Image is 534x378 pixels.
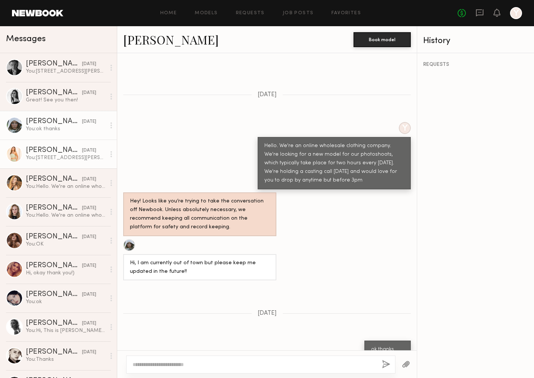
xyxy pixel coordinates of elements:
div: [PERSON_NAME] [26,89,82,97]
div: You: ok thanks [26,125,106,132]
span: [DATE] [258,92,277,98]
div: Great! See you then! [26,97,106,104]
a: Job Posts [283,11,314,16]
div: [PERSON_NAME] [26,291,82,298]
a: Requests [236,11,265,16]
div: You: Hello. We're an online wholesale clothing company. You can find us by searching for hapticsu... [26,183,106,190]
div: You: [STREET_ADDRESS][PERSON_NAME] This site lists your hourly rate at $200. And please let me kn... [26,154,106,161]
a: Home [160,11,177,16]
div: [DATE] [82,349,96,356]
div: You: Hi, This is [PERSON_NAME] from Hapticsusa, wholesale company. Can you stop by for the castin... [26,327,106,334]
div: [PERSON_NAME] [26,320,82,327]
div: Hi, I am currently out of town but please keep me updated in the future!! [130,259,270,276]
button: Book model [354,32,411,47]
div: [PERSON_NAME] [26,176,82,183]
a: Favorites [331,11,361,16]
div: [DATE] [82,234,96,241]
div: Hi, okay thank you!) [26,269,106,277]
div: [PERSON_NAME] [26,118,82,125]
div: ok thanks [371,345,404,354]
a: Book model [354,36,411,42]
div: [PERSON_NAME] [26,60,82,68]
div: Hello. We're an online wholesale clothing company. We're looking for a new model for our photosho... [264,142,404,185]
div: [PERSON_NAME] [26,348,82,356]
div: History [423,37,528,45]
div: [DATE] [82,118,96,125]
div: [DATE] [82,176,96,183]
div: You: Thanks [26,356,106,363]
div: [PERSON_NAME] [26,204,82,212]
div: You: ok [26,298,106,305]
div: Hey! Looks like you’re trying to take the conversation off Newbook. Unless absolutely necessary, ... [130,197,270,232]
div: [DATE] [82,262,96,269]
div: [DATE] [82,291,96,298]
div: [DATE] [82,61,96,68]
div: [DATE] [82,147,96,154]
div: You: Hello. We're an online wholesale clothing company. You can find us by searching for hapticsu... [26,212,106,219]
div: [PERSON_NAME] [26,262,82,269]
a: Models [195,11,218,16]
div: You: OK [26,241,106,248]
a: [PERSON_NAME] [123,31,219,48]
span: [DATE] [258,310,277,317]
a: Y [510,7,522,19]
div: [PERSON_NAME] [26,147,82,154]
div: [PERSON_NAME] [26,233,82,241]
div: You: [STREET_ADDRESS][PERSON_NAME] What time can you be here? [26,68,106,75]
div: REQUESTS [423,62,528,67]
div: [DATE] [82,320,96,327]
span: Messages [6,35,46,43]
div: [DATE] [82,205,96,212]
div: [DATE] [82,89,96,97]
